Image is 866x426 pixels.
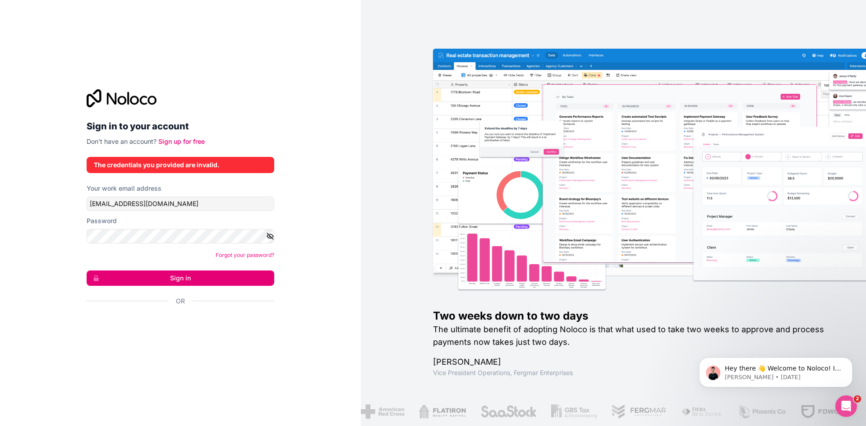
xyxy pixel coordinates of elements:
[87,229,274,243] input: Password
[433,368,837,377] h1: Vice President Operations , Fergmar Enterprises
[176,297,185,306] span: Or
[87,137,157,145] span: Don't have an account?
[686,339,866,402] iframe: Intercom notifications message
[854,395,861,403] span: 2
[799,404,852,419] img: /assets/fdworks-Bi04fVtw.png
[216,252,274,258] a: Forgot your password?
[679,404,722,419] img: /assets/fiera-fwj2N5v4.png
[610,404,665,419] img: /assets/fergmar-CudnrXN5.png
[87,216,117,225] label: Password
[359,404,403,419] img: /assets/american-red-cross-BAupjrZR.png
[550,404,596,419] img: /assets/gbstax-C-GtDUiK.png
[433,323,837,348] h2: The ultimate benefit of adopting Noloco is that what used to take two weeks to approve and proces...
[87,197,274,211] input: Email address
[82,316,272,335] iframe: Sign in with Google Button
[158,137,205,145] a: Sign up for free
[94,160,267,169] div: The credentials you provided are invalid.
[87,270,274,286] button: Sign in
[87,118,274,134] h2: Sign in to your account
[87,184,161,193] label: Your work email address
[433,309,837,323] h1: Two weeks down to two days
[479,404,535,419] img: /assets/saastock-C6Zbiodz.png
[433,356,837,368] h1: [PERSON_NAME]
[835,395,857,417] iframe: Intercom live chat
[418,404,465,419] img: /assets/flatiron-C8eUkumj.png
[736,404,785,419] img: /assets/phoenix-BREaitsQ.png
